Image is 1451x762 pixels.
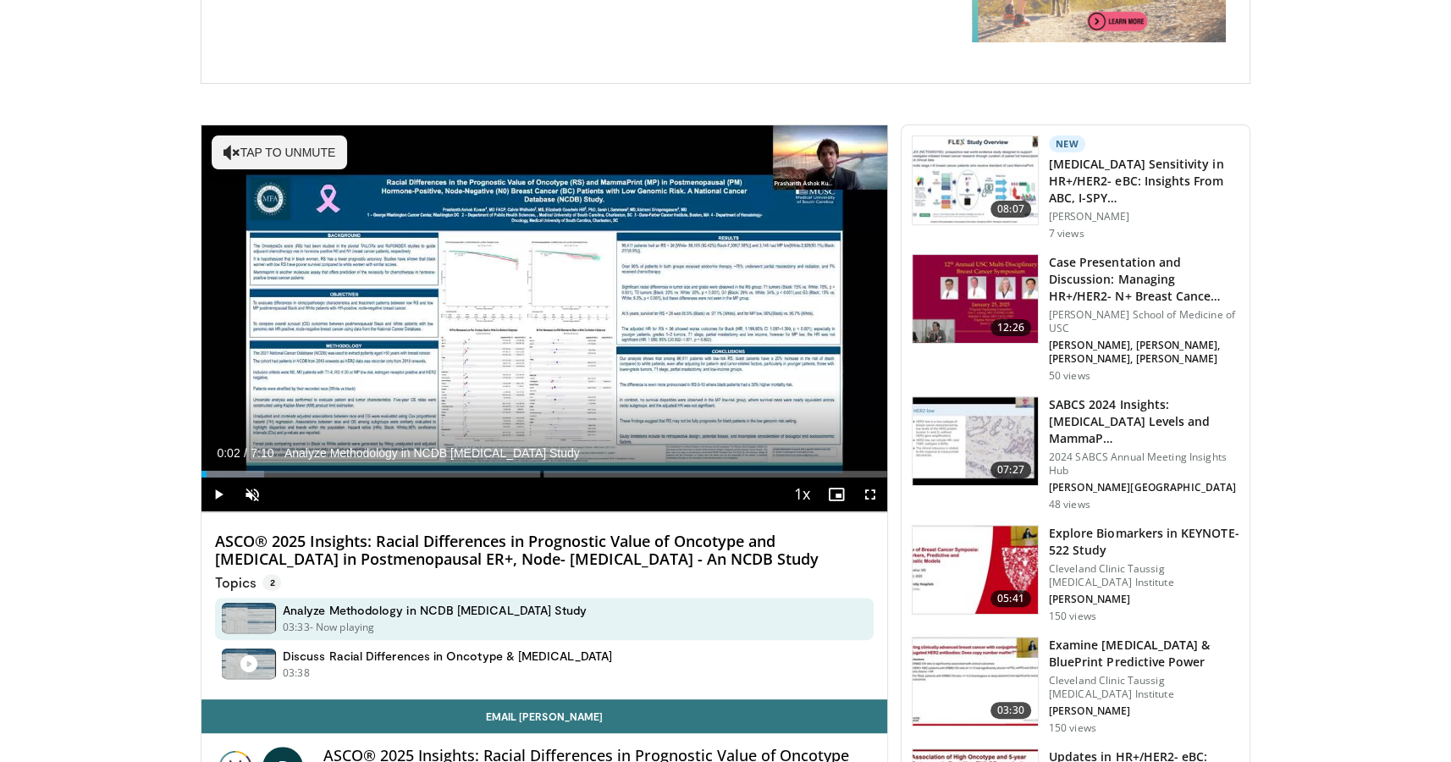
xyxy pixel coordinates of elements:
p: [PERSON_NAME] [1049,704,1239,718]
span: 07:27 [990,461,1031,478]
h3: Explore Biomarkers in KEYNOTE-522 Study [1049,525,1239,559]
p: [PERSON_NAME][GEOGRAPHIC_DATA] [1049,481,1239,494]
p: [PERSON_NAME], [PERSON_NAME], [PERSON_NAME], [PERSON_NAME] [1049,339,1239,366]
button: Play [201,478,235,511]
img: f9e900ed-8b49-4801-a419-827b8de0e41d.150x105_q85_crop-smart_upscale.jpg [913,526,1038,614]
a: 03:30 Examine [MEDICAL_DATA] & BluePrint Predictive Power Cleveland Clinic Taussig [MEDICAL_DATA]... [912,637,1239,735]
img: a4d95751-fb6a-4745-a7ef-8cffd60e6c96.150x105_q85_crop-smart_upscale.jpg [913,255,1038,343]
span: 7:10 [251,446,273,460]
p: 2024 SABCS Annual Meeting Insights Hub [1049,450,1239,478]
span: 05:41 [990,590,1031,607]
img: 1aa7dce2-90fe-4ac3-a6c9-a39b31a73151.150x105_q85_crop-smart_upscale.jpg [913,638,1038,726]
p: 150 views [1049,721,1096,735]
p: - Now playing [310,620,375,635]
p: 48 views [1049,498,1090,511]
p: [PERSON_NAME] School of Medicine of USC [1049,308,1239,335]
p: [PERSON_NAME] [1049,593,1239,606]
button: Unmute [235,478,269,511]
p: Cleveland Clinic Taussig [MEDICAL_DATA] Institute [1049,674,1239,701]
h3: SABCS 2024 Insights: [MEDICAL_DATA] Levels and MammaP… [1049,396,1239,447]
img: 75918d58-ac95-4c83-a292-272e71c559d3.150x105_q85_crop-smart_upscale.jpg [913,397,1038,485]
p: 03:33 [283,620,310,635]
button: Playback Rate [786,478,819,511]
p: [PERSON_NAME] [1049,210,1239,224]
span: / [244,446,247,460]
p: Topics [215,574,281,591]
a: 05:41 Explore Biomarkers in KEYNOTE-522 Study Cleveland Clinic Taussig [MEDICAL_DATA] Institute [... [912,525,1239,623]
h3: Case Presentation and Discussion: Managing HR+/HER2- N+ Breast Cance… [1049,254,1239,305]
div: Progress Bar [201,471,887,478]
h4: Analyze Methodology in NCDB [MEDICAL_DATA] Study [283,603,587,618]
p: 50 views [1049,369,1090,383]
button: Enable picture-in-picture mode [819,478,853,511]
h4: Discuss Racial Differences in Oncotype & [MEDICAL_DATA] [283,649,612,664]
p: New [1049,135,1086,152]
span: 03:30 [990,702,1031,719]
p: 03:38 [283,665,310,681]
a: Email [PERSON_NAME] [201,699,887,733]
span: Analyze Methodology in NCDB [MEDICAL_DATA] Study [284,445,580,461]
span: 08:07 [990,201,1031,218]
button: Tap to unmute [212,135,347,169]
p: 150 views [1049,610,1096,623]
a: 12:26 Case Presentation and Discussion: Managing HR+/HER2- N+ Breast Cance… [PERSON_NAME] School ... [912,254,1239,383]
p: 7 views [1049,227,1084,240]
p: Cleveland Clinic Taussig [MEDICAL_DATA] Institute [1049,562,1239,589]
h4: ASCO® 2025 Insights: Racial Differences in Prognostic Value of Oncotype and [MEDICAL_DATA] in Pos... [215,533,874,569]
span: 12:26 [990,319,1031,336]
video-js: Video Player [201,125,887,512]
a: 08:07 New [MEDICAL_DATA] Sensitivity in HR+/HER2- eBC: Insights From ABC, I-SPY… [PERSON_NAME] 7 ... [912,135,1239,240]
a: 07:27 SABCS 2024 Insights: [MEDICAL_DATA] Levels and MammaP… 2024 SABCS Annual Meeting Insights H... [912,396,1239,511]
h3: Examine [MEDICAL_DATA] & BluePrint Predictive Power [1049,637,1239,671]
button: Fullscreen [853,478,887,511]
span: 2 [262,574,281,591]
img: 505b56eb-bbdf-4ffa-9b7f-320496728ca8.150x105_q85_crop-smart_upscale.jpg [913,136,1038,224]
span: 0:02 [217,446,240,460]
h3: [MEDICAL_DATA] Sensitivity in HR+/HER2- eBC: Insights From ABC, I-SPY… [1049,156,1239,207]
